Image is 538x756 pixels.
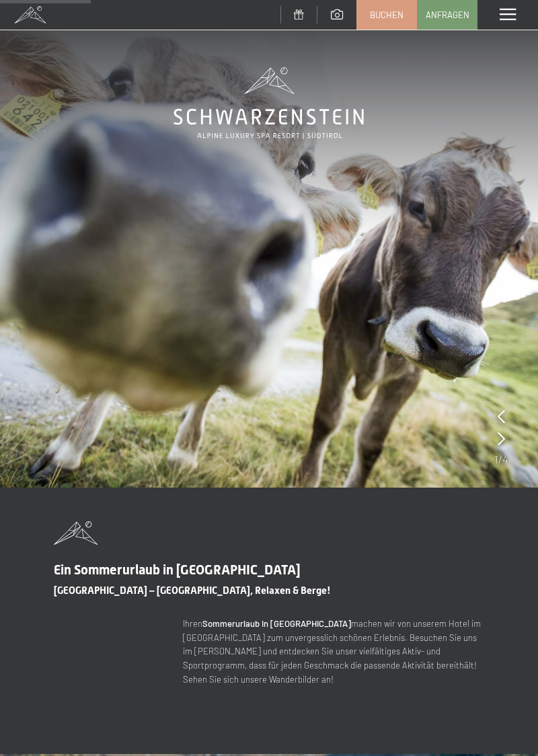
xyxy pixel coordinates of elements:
span: Buchen [370,9,403,21]
span: 1 [494,452,498,467]
span: Anfragen [426,9,469,21]
a: Anfragen [418,1,477,29]
strong: Sommerurlaub in [GEOGRAPHIC_DATA] [202,618,351,629]
a: Buchen [357,1,416,29]
span: Ein Sommerurlaub in [GEOGRAPHIC_DATA] [54,562,301,578]
span: [GEOGRAPHIC_DATA] – [GEOGRAPHIC_DATA], Relaxen & Berge! [54,584,331,597]
span: 4 [502,452,508,467]
p: Ihren machen wir von unserem Hotel im [GEOGRAPHIC_DATA] zum unvergesslich schönen Erlebnis. Besuc... [183,617,484,687]
span: / [498,452,502,467]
